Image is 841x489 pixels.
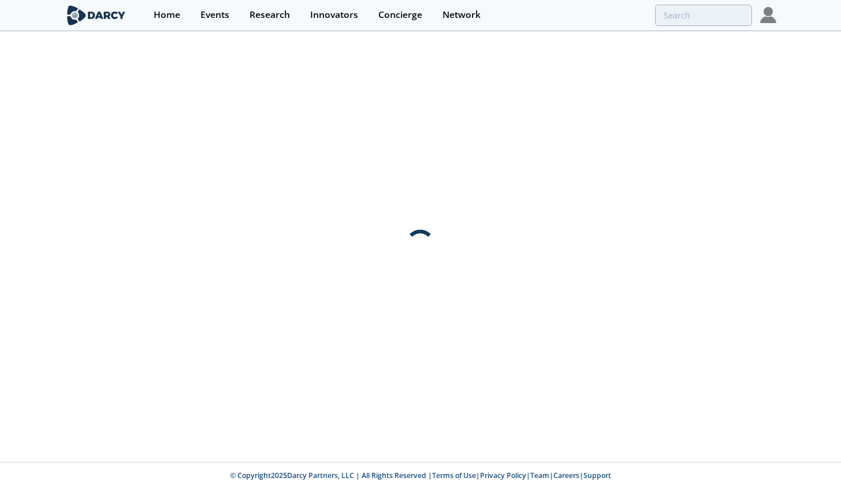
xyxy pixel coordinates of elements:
input: Advanced Search [655,5,752,26]
div: Events [200,10,229,20]
div: Concierge [378,10,422,20]
a: Team [530,471,549,480]
a: Careers [553,471,579,480]
div: Network [442,10,481,20]
div: Home [154,10,180,20]
a: Support [583,471,611,480]
div: Research [250,10,290,20]
a: Privacy Policy [480,471,526,480]
p: © Copyright 2025 Darcy Partners, LLC | All Rights Reserved | | | | | [21,471,820,481]
div: Innovators [310,10,358,20]
a: Terms of Use [432,471,476,480]
img: logo-wide.svg [65,5,128,25]
img: Profile [760,7,776,23]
